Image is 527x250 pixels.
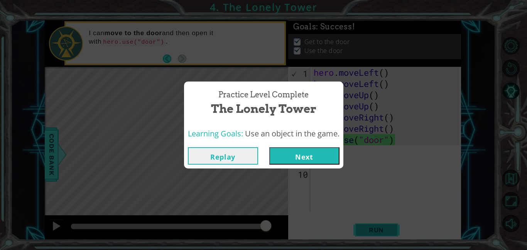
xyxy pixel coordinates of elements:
span: Use an object in the game. [245,128,340,139]
span: Practice Level Complete [218,89,309,100]
span: Learning Goals: [188,128,243,139]
button: Replay [188,147,258,165]
span: The Lonely Tower [211,100,316,117]
button: Next [269,147,340,165]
